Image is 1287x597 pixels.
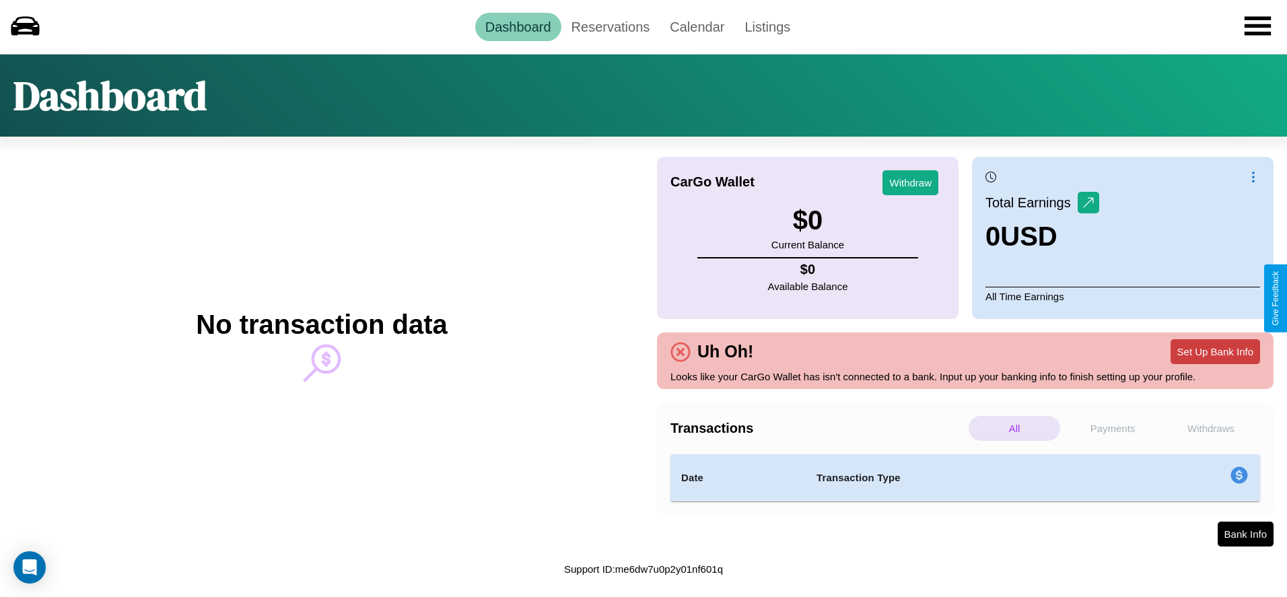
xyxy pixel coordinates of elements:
[1171,339,1260,364] button: Set Up Bank Info
[1218,522,1274,547] button: Bank Info
[985,221,1099,252] h3: 0 USD
[13,68,207,123] h1: Dashboard
[734,13,800,41] a: Listings
[670,367,1260,386] p: Looks like your CarGo Wallet has isn't connected to a bank. Input up your banking info to finish ...
[985,190,1078,215] p: Total Earnings
[969,416,1060,441] p: All
[1165,416,1257,441] p: Withdraws
[816,470,1121,486] h4: Transaction Type
[882,170,938,195] button: Withdraw
[670,421,965,436] h4: Transactions
[1271,271,1280,326] div: Give Feedback
[564,560,723,578] p: Support ID: me6dw7u0p2y01nf601q
[670,174,755,190] h4: CarGo Wallet
[768,277,848,295] p: Available Balance
[681,470,795,486] h4: Date
[196,310,447,340] h2: No transaction data
[768,262,848,277] h4: $ 0
[670,454,1260,501] table: simple table
[985,287,1260,306] p: All Time Earnings
[561,13,660,41] a: Reservations
[660,13,734,41] a: Calendar
[475,13,561,41] a: Dashboard
[1067,416,1158,441] p: Payments
[691,342,760,361] h4: Uh Oh!
[771,205,844,236] h3: $ 0
[771,236,844,254] p: Current Balance
[13,551,46,584] div: Open Intercom Messenger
